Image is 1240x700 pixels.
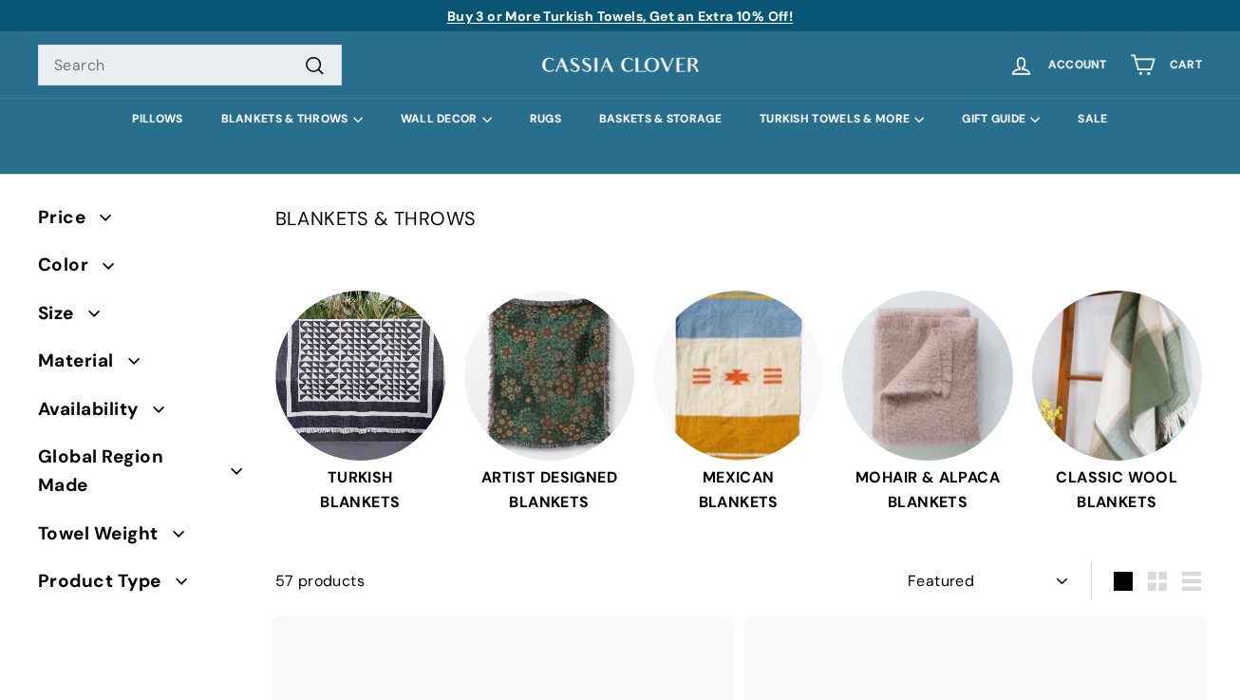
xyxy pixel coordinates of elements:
span: Price [38,203,100,232]
span: Availability [38,395,153,424]
button: Availability [38,390,245,438]
a: BASKETS & STORAGE [580,98,741,141]
p: BLANKETS & THROWS [275,203,1202,234]
a: Cart [1118,37,1213,93]
button: Product Type [38,562,245,610]
span: Material [38,347,128,375]
summary: GIFT GUIDE [943,98,1059,141]
a: PILLOWS [113,98,201,141]
summary: TURKISH TOWELS & MORE [741,98,943,141]
span: Account [1048,59,1107,71]
a: ARTIST DESIGNED BLANKETS [464,291,634,514]
a: Account [997,37,1118,93]
span: Towel Weight [38,520,173,548]
a: MEXICAN BLANKETS [653,291,823,514]
summary: BLANKETS & THROWS [202,98,382,141]
span: Cart [1170,59,1202,71]
a: Buy 3 or More Turkish Towels, Get an Extra 10% Off! [447,8,793,25]
span: Size [38,299,88,328]
span: MEXICAN BLANKETS [653,465,823,514]
input: Search [38,45,342,86]
a: RUGS [511,98,580,141]
button: Color [38,246,245,293]
span: TURKISH BLANKETS [275,465,445,514]
span: Product Type [38,567,176,596]
button: Towel Weight [38,515,245,562]
button: Material [38,342,245,389]
span: CLASSIC WOOL BLANKETS [1032,465,1202,514]
button: Global Region Made [38,438,245,515]
a: CLASSIC WOOL BLANKETS [1032,291,1202,514]
span: MOHAIR & ALPACA BLANKETS [842,465,1012,514]
a: MOHAIR & ALPACA BLANKETS [842,291,1012,514]
button: Price [38,199,245,246]
button: Size [38,294,245,342]
summary: WALL DECOR [382,98,511,141]
a: SALE [1059,98,1126,141]
span: Color [38,251,103,279]
div: 57 products [275,569,739,594]
a: TURKISH BLANKETS [275,291,445,514]
span: Global Region Made [38,443,231,501]
span: ARTIST DESIGNED BLANKETS [464,465,634,514]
